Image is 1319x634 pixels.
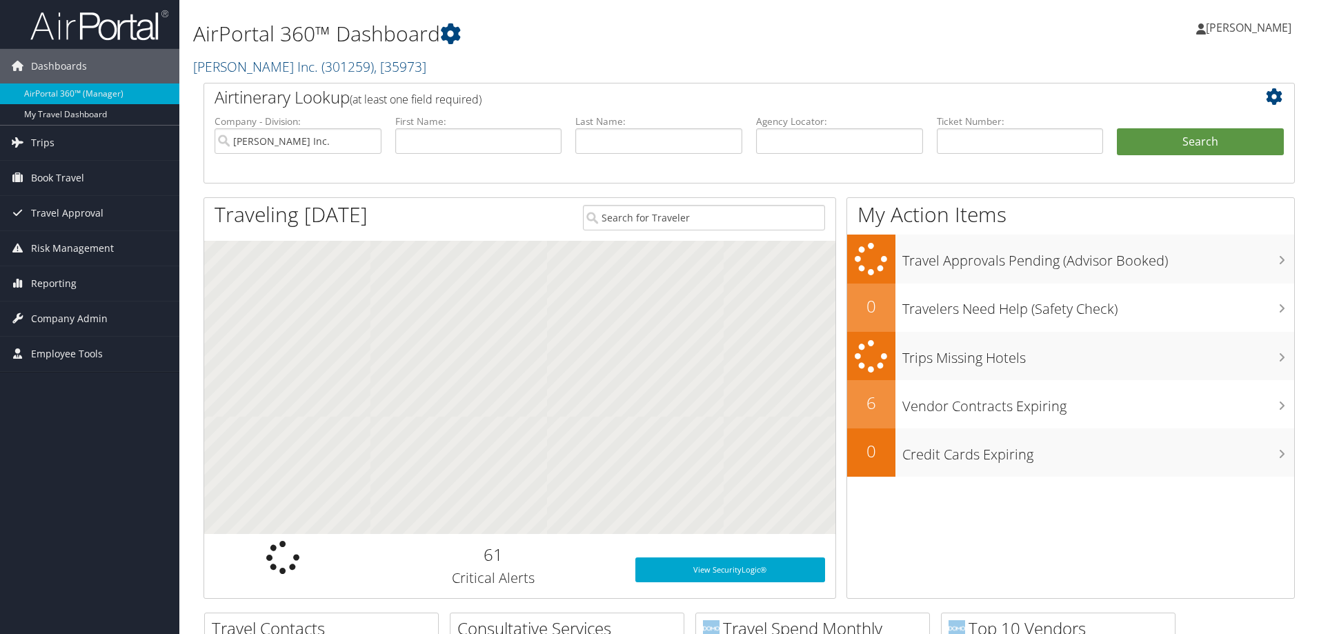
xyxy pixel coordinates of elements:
span: Travel Approval [31,196,103,230]
label: Agency Locator: [756,115,923,128]
button: Search [1117,128,1284,156]
span: Company Admin [31,301,108,336]
a: 0Travelers Need Help (Safety Check) [847,284,1294,332]
h1: My Action Items [847,200,1294,229]
input: Search for Traveler [583,205,825,230]
label: Last Name: [575,115,742,128]
span: ( 301259 ) [321,57,374,76]
span: (at least one field required) [350,92,482,107]
h2: 0 [847,439,895,463]
h3: Credit Cards Expiring [902,438,1294,464]
h3: Trips Missing Hotels [902,341,1294,368]
h3: Critical Alerts [373,568,615,588]
span: Employee Tools [31,337,103,371]
a: 0Credit Cards Expiring [847,428,1294,477]
label: Ticket Number: [937,115,1104,128]
a: Trips Missing Hotels [847,332,1294,381]
a: 6Vendor Contracts Expiring [847,380,1294,428]
h3: Travel Approvals Pending (Advisor Booked) [902,244,1294,270]
a: View SecurityLogic® [635,557,825,582]
h2: 0 [847,295,895,318]
h3: Vendor Contracts Expiring [902,390,1294,416]
h1: Traveling [DATE] [215,200,368,229]
label: First Name: [395,115,562,128]
span: Trips [31,126,54,160]
span: , [ 35973 ] [374,57,426,76]
img: airportal-logo.png [30,9,168,41]
a: [PERSON_NAME] [1196,7,1305,48]
span: Reporting [31,266,77,301]
span: Risk Management [31,231,114,266]
h2: Airtinerary Lookup [215,86,1193,109]
span: Dashboards [31,49,87,83]
h3: Travelers Need Help (Safety Check) [902,293,1294,319]
span: Book Travel [31,161,84,195]
a: [PERSON_NAME] Inc. [193,57,426,76]
a: Travel Approvals Pending (Advisor Booked) [847,235,1294,284]
span: [PERSON_NAME] [1206,20,1291,35]
h1: AirPortal 360™ Dashboard [193,19,935,48]
label: Company - Division: [215,115,381,128]
h2: 61 [373,543,615,566]
h2: 6 [847,391,895,415]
